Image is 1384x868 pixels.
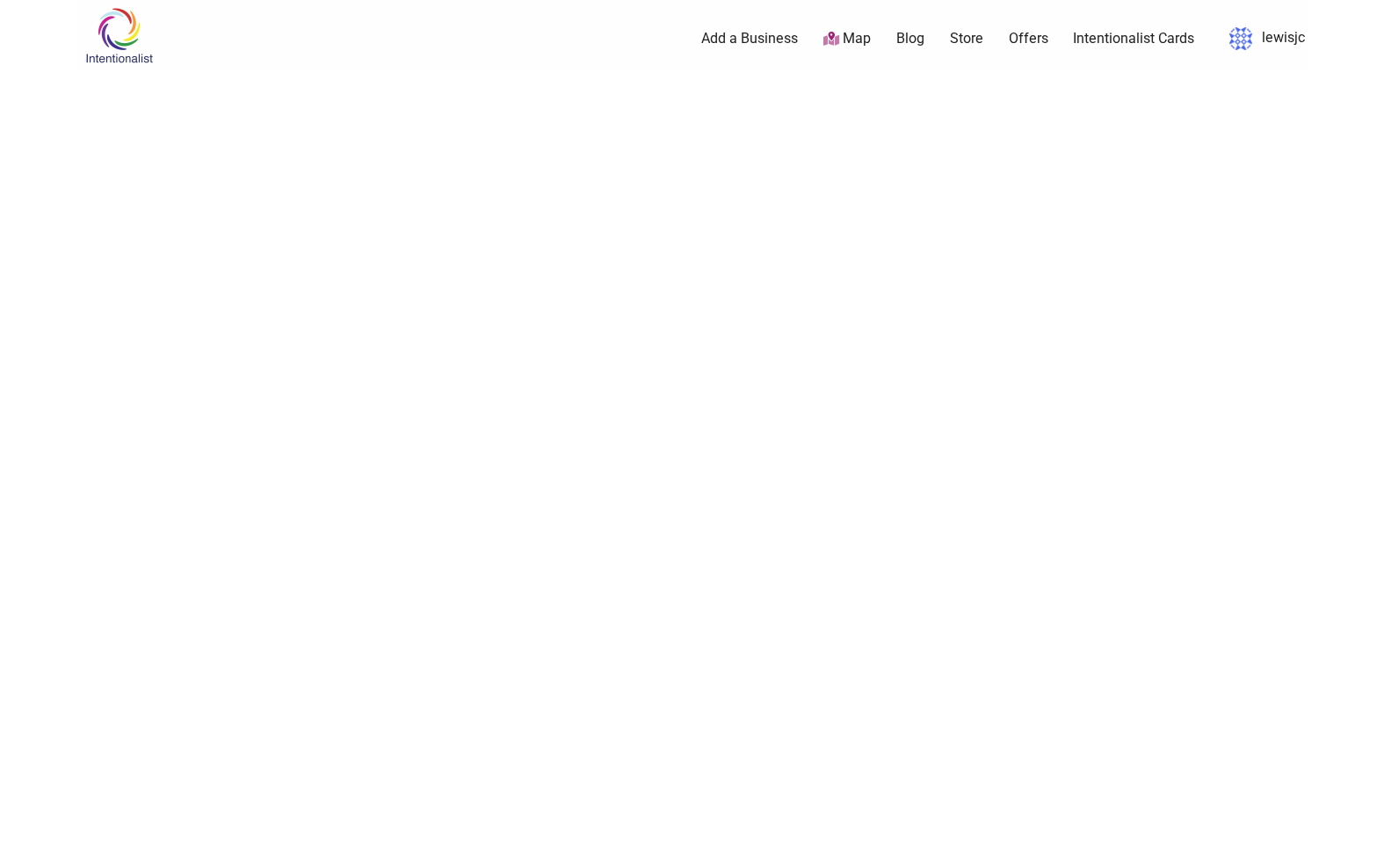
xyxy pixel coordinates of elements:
[1220,23,1305,54] a: lewisjc
[950,29,983,48] a: Store
[77,7,161,64] img: Intentionalist
[1073,29,1194,48] a: Intentionalist Cards
[896,29,924,48] a: Blog
[701,29,798,48] a: Add a Business
[1009,29,1048,48] a: Offers
[823,29,871,49] a: Map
